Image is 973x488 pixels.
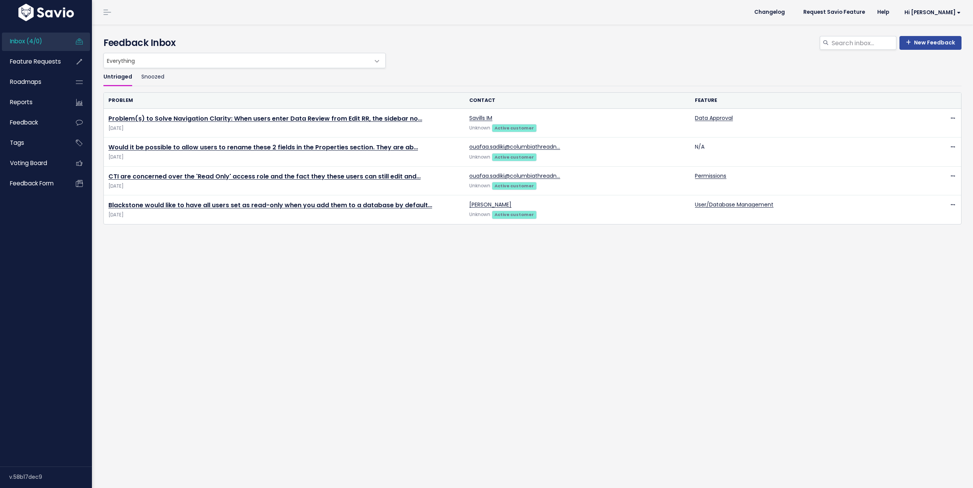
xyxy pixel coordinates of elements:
input: Search inbox... [831,36,896,50]
a: Data Approval [695,114,733,122]
span: [DATE] [108,211,460,219]
a: User/Database Management [695,201,773,208]
span: Changelog [754,10,785,15]
span: Inbox (4/0) [10,37,42,45]
a: ouafaa.sadiki@columbiathreadn… [469,143,560,151]
a: Feedback [2,114,64,131]
a: Snoozed [141,68,164,86]
span: Everything [103,53,386,68]
a: Blackstone would like to have all users set as read-only when you add them to a database by default… [108,201,432,210]
span: Unknown [469,183,490,189]
strong: Active customer [495,211,534,218]
th: Problem [104,93,465,108]
img: logo-white.9d6f32f41409.svg [16,4,76,21]
strong: Active customer [495,183,534,189]
a: CTI are concerned over the 'Read Only' access role and the fact they these users can still edit and… [108,172,421,181]
span: Unknown [469,125,490,131]
ul: Filter feature requests [103,68,962,86]
a: Roadmaps [2,73,64,91]
span: [DATE] [108,124,460,133]
div: v.58b17dec9 [9,467,92,487]
a: Inbox (4/0) [2,33,64,50]
a: [PERSON_NAME] [469,201,511,208]
h4: Feedback Inbox [103,36,962,50]
span: Reports [10,98,33,106]
a: Savills IM [469,114,492,122]
a: Untriaged [103,68,132,86]
span: Roadmaps [10,78,41,86]
a: Help [871,7,895,18]
td: N/A [690,138,916,166]
span: Unknown [469,154,490,160]
th: Contact [465,93,690,108]
a: Voting Board [2,154,64,172]
a: Feedback form [2,175,64,192]
a: Reports [2,93,64,111]
a: Hi [PERSON_NAME] [895,7,967,18]
a: Would it be possible to allow users to rename these 2 fields in the Properties section. They are ab… [108,143,418,152]
span: [DATE] [108,153,460,161]
a: Request Savio Feature [797,7,871,18]
span: Everything [104,53,370,68]
span: Hi [PERSON_NAME] [904,10,961,15]
span: Feature Requests [10,57,61,66]
span: Tags [10,139,24,147]
a: Tags [2,134,64,152]
a: Active customer [492,182,536,189]
a: Problem(s) to Solve Navigation Clarity: When users enter Data Review from Edit RR, the sidebar no… [108,114,422,123]
a: Feature Requests [2,53,64,70]
span: Feedback form [10,179,54,187]
a: Active customer [492,210,536,218]
strong: Active customer [495,154,534,160]
a: ouafaa.sadiki@columbiathreadn… [469,172,560,180]
a: Permissions [695,172,726,180]
a: New Feedback [899,36,962,50]
a: Active customer [492,124,536,131]
span: Voting Board [10,159,47,167]
span: Unknown [469,211,490,218]
th: Feature [690,93,916,108]
strong: Active customer [495,125,534,131]
span: Feedback [10,118,38,126]
span: [DATE] [108,182,460,190]
a: Active customer [492,153,536,160]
